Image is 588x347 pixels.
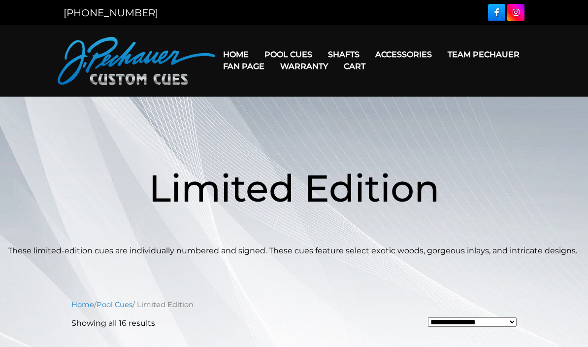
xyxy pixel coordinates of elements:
img: Pechauer Custom Cues [58,37,215,85]
a: Cart [336,54,373,79]
a: Shafts [320,42,367,67]
a: Warranty [272,54,336,79]
nav: Breadcrumb [71,299,517,310]
span: Limited Edition [149,165,440,211]
select: Shop order [428,317,517,327]
a: Pool Cues [257,42,320,67]
p: These limited-edition cues are individually numbered and signed. These cues feature select exotic... [8,245,580,257]
p: Showing all 16 results [71,317,155,329]
a: Pool Cues [97,300,132,309]
a: Accessories [367,42,440,67]
a: Home [71,300,94,309]
a: Team Pechauer [440,42,527,67]
a: Fan Page [215,54,272,79]
a: Home [215,42,257,67]
a: [PHONE_NUMBER] [64,7,158,19]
